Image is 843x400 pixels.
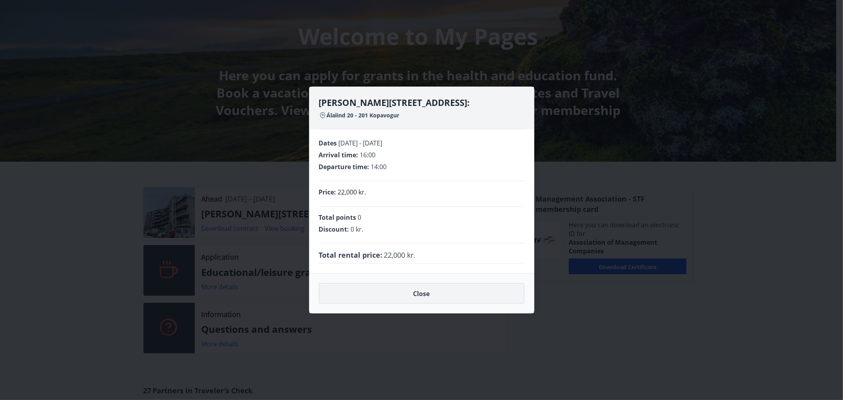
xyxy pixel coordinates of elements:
font: Total points [319,213,356,222]
span: 14:00 [371,162,387,171]
font: Close [413,289,430,298]
font: 0 kr. [351,225,364,234]
font: : [368,162,370,171]
font: Discount [319,225,347,234]
font: Departure time [319,162,368,171]
font: Álalind 20 - 201 Kopavogur [327,111,400,119]
font: Arrival time [319,151,356,159]
font: 22,000 kr. [338,188,366,196]
font: [PERSON_NAME][STREET_ADDRESS]: [319,96,470,108]
font: 22,000 kr. [384,250,416,260]
font: Dates [319,139,337,147]
font: Total rental price [319,250,381,260]
font: : [356,151,358,159]
span: 16:00 [360,151,376,159]
font: Price [319,188,334,196]
font: : [347,225,349,234]
font: 0 [358,213,362,222]
font: [DATE] - [DATE] [339,139,383,147]
font: : [334,188,336,196]
font: : [381,250,383,260]
button: Close [319,283,524,304]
